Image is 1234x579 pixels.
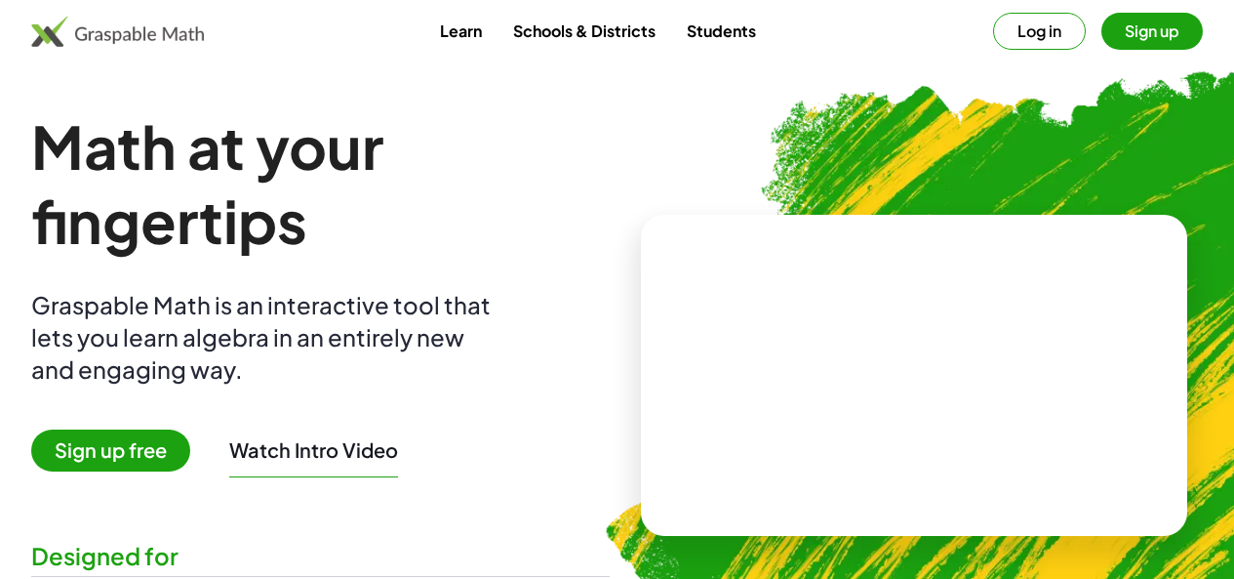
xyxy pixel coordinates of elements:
a: Learn [424,13,498,49]
div: Graspable Math is an interactive tool that lets you learn algebra in an entirely new and engaging... [31,289,499,386]
button: Watch Intro Video [229,437,398,463]
video: What is this? This is dynamic math notation. Dynamic math notation plays a central role in how Gr... [768,302,1060,448]
h1: Math at your fingertips [31,109,610,258]
button: Log in [993,13,1086,50]
a: Students [671,13,772,49]
button: Sign up [1101,13,1203,50]
a: Schools & Districts [498,13,671,49]
div: Designed for [31,540,610,572]
span: Sign up free [31,430,190,472]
